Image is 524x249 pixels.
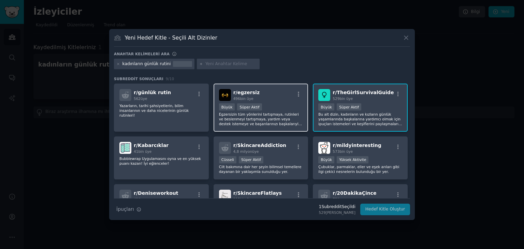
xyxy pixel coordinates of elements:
[219,112,302,135] font: Egzersizin tüm yönlerini tartışmaya, rutinleri ve beslenmeyi tartışmaya, yardım veya destek istem...
[134,97,141,101] font: 562
[252,149,259,153] font: üye
[134,149,138,153] font: 41
[319,204,322,209] font: 1
[233,143,237,148] font: r/
[134,143,138,148] font: r/
[318,142,330,154] img: hafif ilginç
[233,197,240,201] font: 113
[241,158,261,162] font: Süper Aktif
[114,203,144,215] button: İpuçları
[166,77,168,81] font: 9
[134,90,138,95] font: r/
[237,190,282,196] font: SkincareFlatlays
[134,190,138,196] font: r/
[240,97,253,101] font: bin üye
[321,204,341,209] font: Subreddit
[134,197,138,201] font: 41
[122,61,171,66] font: kadınların günlük rutini
[138,197,145,201] font: üye
[339,158,366,162] font: Yüksek Aktivite
[237,143,286,148] font: SkincareAddiction
[114,52,170,56] font: Anahtar kelimeleri ara
[114,77,163,81] font: Subreddit Sonuçları
[337,190,376,196] font: 20DakikaÇince
[119,104,189,117] font: Yazarların, tarihi şahsiyetlerin, bilim insanlarının ve daha nicelerinin günlük rutinleri!
[237,90,260,95] font: egzersiz
[221,158,234,162] font: Cüsseli
[333,97,339,101] font: 529
[233,149,252,153] font: 4,8 milyon
[318,89,330,101] img: KızHayattaKalmaRehberi
[233,90,237,95] font: r/
[333,90,337,95] font: r/
[125,34,217,41] font: Yeni Hedef Kitle - Seçili Alt Dizinler
[321,105,332,109] font: Büyük
[219,89,231,101] img: antrenman yapmak
[205,61,257,67] input: Yeni Anahtar Kelime
[333,149,339,153] font: 573
[333,197,337,201] font: 73
[240,197,253,201] font: bin üye
[170,77,174,81] font: 10
[138,90,171,95] font: günlük rutin
[318,112,402,140] font: Bu alt dizin, kadınların ve kızların günlük yaşamlarında başkalarına yardımcı olmak için ipuçları...
[219,190,231,202] img: Cilt BakımıFlatlays
[221,105,233,109] font: Büyük
[321,158,332,162] font: Büyük
[239,105,259,109] font: Süper Aktif
[342,204,355,209] font: Seçildi
[339,97,353,101] font: bin üye
[339,149,353,153] font: bin üye
[333,190,337,196] font: r/
[116,206,134,212] font: İpuçları
[337,197,344,201] font: üye
[318,165,399,174] font: Çubuklar, parmaklar, eller ve eşek arıları gibi ilgi çekici nesnelerin bulunduğu bir yer.
[141,97,147,101] font: üye
[319,210,326,215] font: 529
[138,190,178,196] font: Deniseworkout
[337,90,394,95] font: TheGirlSurvivalGuide
[326,210,355,215] font: [PERSON_NAME]
[119,157,201,165] font: Bubblewrap Uygulamasını oyna ve en yüksek puanı kazan! İyi eğlenceler!
[233,97,240,101] font: 496
[333,143,337,148] font: r/
[339,105,359,109] font: Süper Aktif
[119,142,131,154] img: Kabarcıklar
[138,143,169,148] font: Kabarcıklar
[337,143,381,148] font: mildyinteresting
[219,165,302,174] font: Cilt bakımına dair her şeyin bilimsel temellere dayanan bir yaklaşımla sunulduğu yer.
[168,77,170,81] font: /
[233,190,237,196] font: r/
[138,149,151,153] font: bin üye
